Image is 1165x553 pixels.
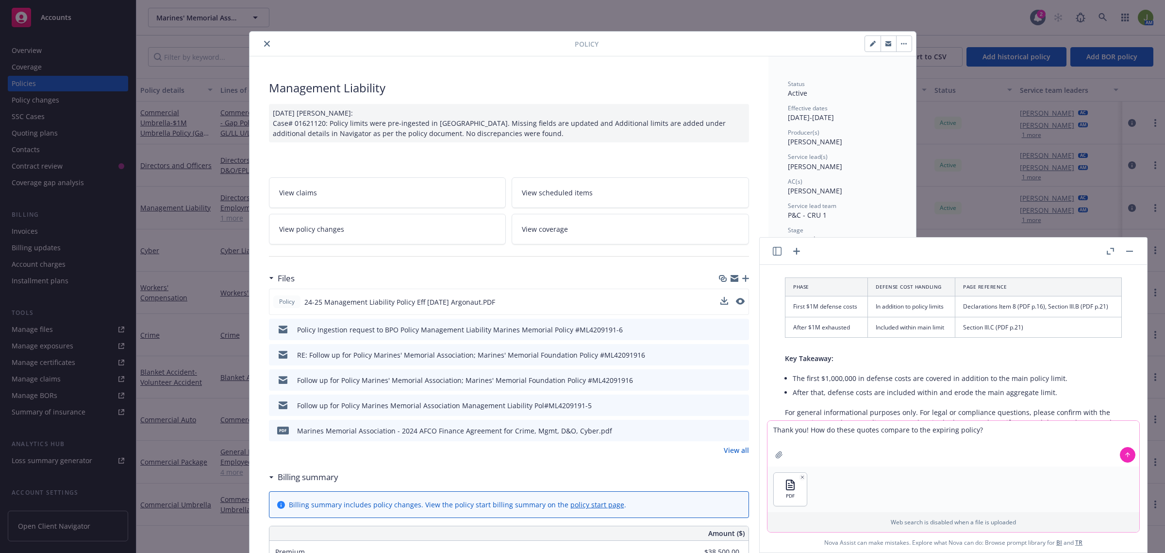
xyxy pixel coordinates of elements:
span: [PERSON_NAME] [788,162,842,171]
button: preview file [736,350,745,360]
button: download file [721,400,729,411]
th: Page Reference [955,278,1122,296]
td: Section III.C (PDF p.21) [955,317,1122,337]
span: Policy [277,297,297,306]
h3: Billing summary [278,471,338,484]
button: preview file [736,325,745,335]
span: View scheduled items [522,188,593,198]
span: Status [788,80,805,88]
span: Service lead team [788,202,836,210]
span: pdf [277,427,289,434]
button: preview file [736,400,745,411]
td: In addition to policy limits [868,296,955,317]
span: Policy [575,39,599,49]
span: PDF [786,493,795,499]
div: RE: Follow up for Policy Marines' Memorial Association; Marines' Memorial Foundation Policy #ML42... [297,350,645,360]
span: Renewal [788,235,815,244]
span: AC(s) [788,177,802,186]
span: Nova Assist can make mistakes. Explore what Nova can do: Browse prompt library for and [764,533,1143,553]
button: download file [721,350,729,360]
li: After that, defense costs are included within and erode the main aggregate limit. [793,385,1122,399]
a: View scheduled items [512,177,749,208]
button: download file [721,325,729,335]
button: preview file [736,298,745,305]
p: For general informational purposes only. For legal or compliance questions, please confirm with t... [785,407,1122,438]
span: View claims [279,188,317,198]
div: Files [269,272,295,285]
span: View coverage [522,224,568,234]
td: Declarations Item 8 (PDF p.16), Section III.B (PDF p.21) [955,296,1122,317]
a: View policy changes [269,214,506,244]
div: Billing summary [269,471,338,484]
span: [PERSON_NAME] [788,186,842,195]
span: Amount ($) [708,528,745,538]
span: P&C - CRU 1 [788,210,827,220]
button: PDF [774,473,807,506]
th: Defense Cost Handling [868,278,955,296]
a: View coverage [512,214,749,244]
td: After $1M exhausted [785,317,868,337]
div: Follow up for Policy Marines' Memorial Association; Marines' Memorial Foundation Policy #ML42091916 [297,375,633,385]
button: download file [720,297,728,305]
th: Phase [785,278,868,296]
span: Key Takeaway: [785,354,833,363]
button: download file [721,375,729,385]
div: [DATE] - [DATE] [788,104,897,122]
span: Effective dates [788,104,828,112]
span: 24-25 Management Liability Policy Eff [DATE] Argonaut.PDF [304,297,495,307]
span: Service lead(s) [788,153,828,161]
span: Stage [788,226,803,234]
span: Active [788,88,807,98]
button: preview file [736,375,745,385]
a: policy start page [570,500,624,509]
div: Follow up for Policy Marines Memorial Association Management Liability Pol#ML4209191-5 [297,400,592,411]
h3: Files [278,272,295,285]
button: preview file [736,297,745,307]
div: [DATE] [PERSON_NAME]: Case# 01621120: Policy limits were pre-ingested in [GEOGRAPHIC_DATA]. Missi... [269,104,749,142]
button: download file [721,426,729,436]
button: close [261,38,273,50]
span: Producer(s) [788,128,819,137]
div: Management Liability [269,80,749,96]
td: First $1M defense costs [785,296,868,317]
td: Included within main limit [868,317,955,337]
button: preview file [736,426,745,436]
span: [PERSON_NAME] [788,137,842,146]
button: download file [720,297,728,307]
a: BI [1056,538,1062,547]
div: Billing summary includes policy changes. View the policy start billing summary on the . [289,500,626,510]
span: View policy changes [279,224,344,234]
div: Marines Memorial Association - 2024 AFCO Finance Agreement for Crime, Mgmt, D&O, Cyber.pdf [297,426,612,436]
a: TR [1075,538,1082,547]
div: Policy Ingestion request to BPO Policy Management Liability Marines Memorial Policy #ML4209191-6 [297,325,623,335]
li: The first $1,000,000 in defense costs are covered in addition to the main policy limit. [793,371,1122,385]
p: Web search is disabled when a file is uploaded [773,518,1133,526]
a: View all [724,445,749,455]
textarea: Thank you! How do these quotes compare to the expiring policy? [767,421,1139,467]
a: View claims [269,177,506,208]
